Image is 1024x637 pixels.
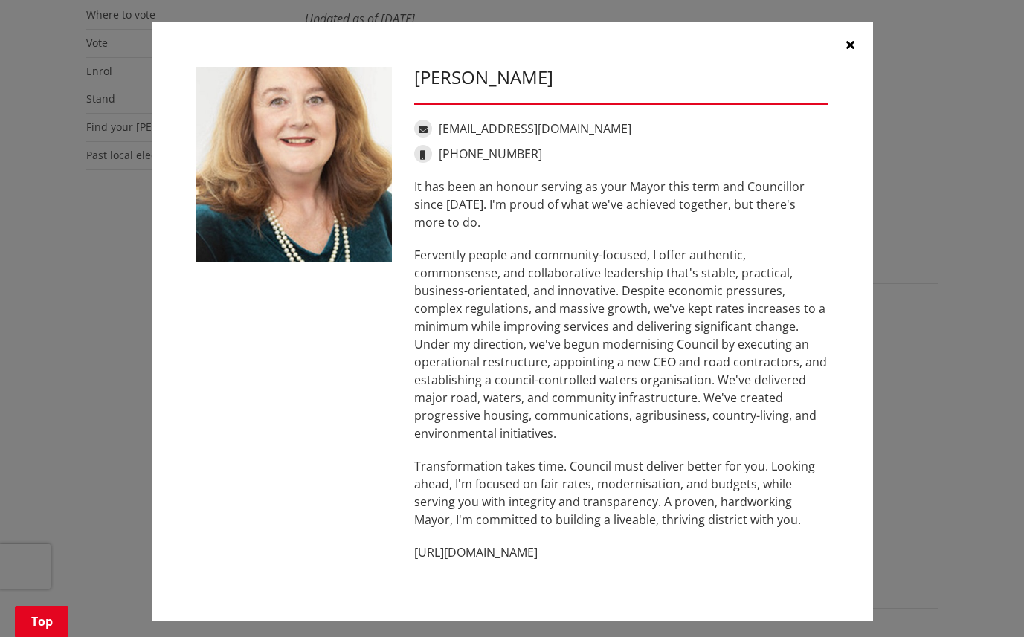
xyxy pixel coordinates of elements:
a: [EMAIL_ADDRESS][DOMAIN_NAME] [439,120,631,137]
iframe: Messenger Launcher [956,575,1009,628]
p: [URL][DOMAIN_NAME] [414,543,828,561]
a: [PHONE_NUMBER] [439,146,542,162]
img: WO-M__CHURCH_J__UwGuY [196,67,392,262]
a: Top [15,606,68,637]
p: Fervently people and community-focused, I offer authentic, commonsense, and collaborative leaders... [414,246,828,442]
h3: [PERSON_NAME] [414,67,828,88]
p: Transformation takes time. Council must deliver better for you. Looking ahead, I'm focused on fai... [414,457,828,528]
p: It has been an honour serving as your Mayor this term and Councillor since [DATE]. I'm proud of w... [414,178,828,231]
